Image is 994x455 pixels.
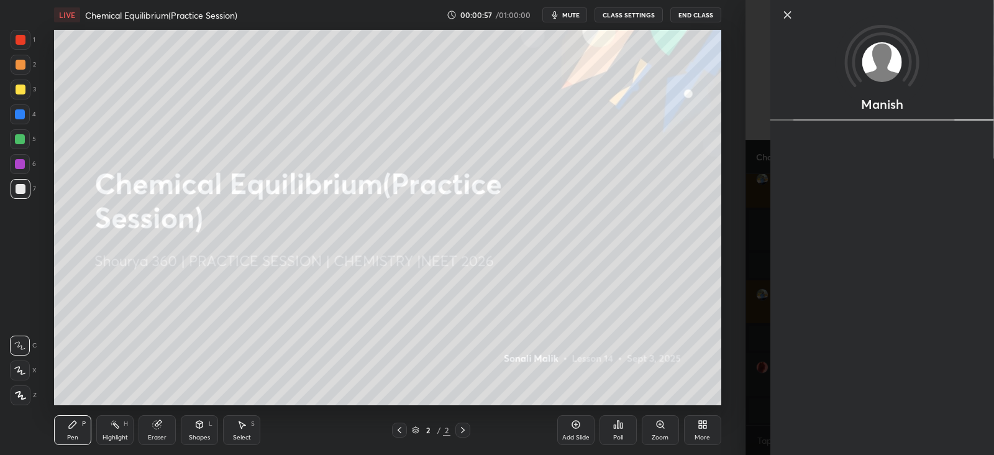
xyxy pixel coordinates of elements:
[861,99,903,109] p: Manish
[770,110,994,123] div: animation
[85,9,237,21] h4: Chemical Equilibrium(Practice Session)
[10,154,36,174] div: 6
[11,30,35,50] div: 1
[652,434,668,441] div: Zoom
[10,361,37,380] div: X
[595,7,663,22] button: CLASS SETTINGS
[862,42,902,82] img: default.png
[422,426,434,434] div: 2
[443,425,450,436] div: 2
[148,434,166,441] div: Eraser
[542,7,587,22] button: mute
[11,385,37,405] div: Z
[562,11,580,19] span: mute
[251,421,255,427] div: S
[437,426,440,434] div: /
[11,80,36,99] div: 3
[11,179,36,199] div: 7
[189,434,210,441] div: Shapes
[695,434,710,441] div: More
[103,434,128,441] div: Highlight
[233,434,251,441] div: Select
[670,7,721,22] button: End Class
[209,421,212,427] div: L
[10,336,37,356] div: C
[124,421,128,427] div: H
[10,104,36,124] div: 4
[67,434,78,441] div: Pen
[11,55,36,75] div: 2
[10,129,36,149] div: 5
[54,7,80,22] div: LIVE
[613,434,623,441] div: Poll
[562,434,590,441] div: Add Slide
[82,421,86,427] div: P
